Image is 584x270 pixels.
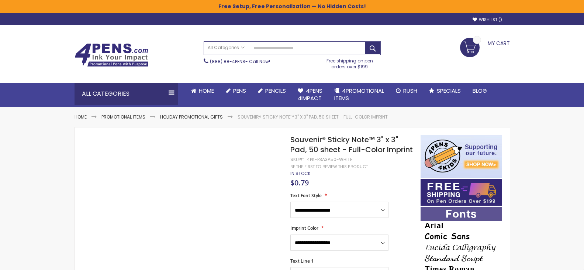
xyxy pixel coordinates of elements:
a: 4PROMOTIONALITEMS [328,83,390,107]
span: 4Pens 4impact [298,87,322,102]
span: $0.79 [290,178,309,188]
img: 4pens 4 kids [421,135,502,178]
span: Specials [437,87,461,95]
span: Pens [233,87,246,95]
span: All Categories [208,45,245,51]
a: 4Pens4impact [292,83,328,107]
a: Home [185,83,220,99]
img: 4Pens Custom Pens and Promotional Products [75,43,148,67]
span: Rush [403,87,417,95]
a: Specials [423,83,467,99]
span: 4PROMOTIONAL ITEMS [334,87,384,102]
a: Home [75,114,87,120]
span: - Call Now! [210,58,270,65]
a: Pencils [252,83,292,99]
a: Wishlist [473,17,502,23]
strong: SKU [290,156,304,163]
div: Availability [290,171,311,177]
span: Blog [473,87,487,95]
a: (888) 88-4PENS [210,58,245,65]
span: Pencils [265,87,286,95]
a: Promotional Items [101,114,145,120]
li: Souvenir® Sticky Note™ 3" x 3" Pad, 50 sheet - Full-Color Imprint [238,114,388,120]
a: Rush [390,83,423,99]
span: Text Line 1 [290,258,314,264]
span: In stock [290,170,311,177]
div: 4PK-P3A3A50-WHITE [307,157,352,163]
a: Pens [220,83,252,99]
img: Free shipping on orders over $199 [421,179,502,206]
div: All Categories [75,83,178,105]
a: All Categories [204,42,248,54]
a: Holiday Promotional Gifts [160,114,223,120]
span: Home [199,87,214,95]
a: Be the first to review this product [290,164,368,170]
span: Souvenir® Sticky Note™ 3" x 3" Pad, 50 sheet - Full-Color Imprint [290,134,413,155]
span: Text Font Style [290,192,322,199]
div: Free shipping on pen orders over $199 [319,55,381,70]
a: Blog [467,83,493,99]
span: Imprint Color [290,225,318,231]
